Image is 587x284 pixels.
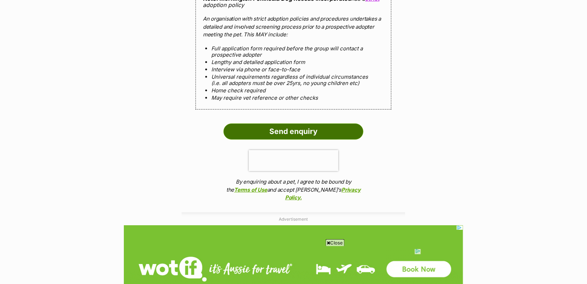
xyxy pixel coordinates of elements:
span: Close [326,239,345,246]
a: Terms of Use [234,186,267,193]
li: Full application form required before the group will contact a prospective adopter [211,45,376,58]
iframe: reCAPTCHA [249,150,338,171]
li: May require vet reference or other checks [211,95,376,101]
li: Home check required [211,87,376,93]
input: Send enquiry [224,123,363,140]
p: By enquiring about a pet, I agree to be bound by the and accept [PERSON_NAME]'s [224,178,363,202]
iframe: Advertisement [166,249,421,281]
p: An organisation with strict adoption policies and procedures undertakes a detailed and involved s... [203,15,384,39]
a: Privacy Policy. [285,186,361,201]
li: Universal requirements regardless of individual circumstances (i.e. all adopters must be over 25y... [211,74,376,86]
li: Interview via phone or face-to-face [211,66,376,72]
li: Lengthy and detailed application form [211,59,376,65]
